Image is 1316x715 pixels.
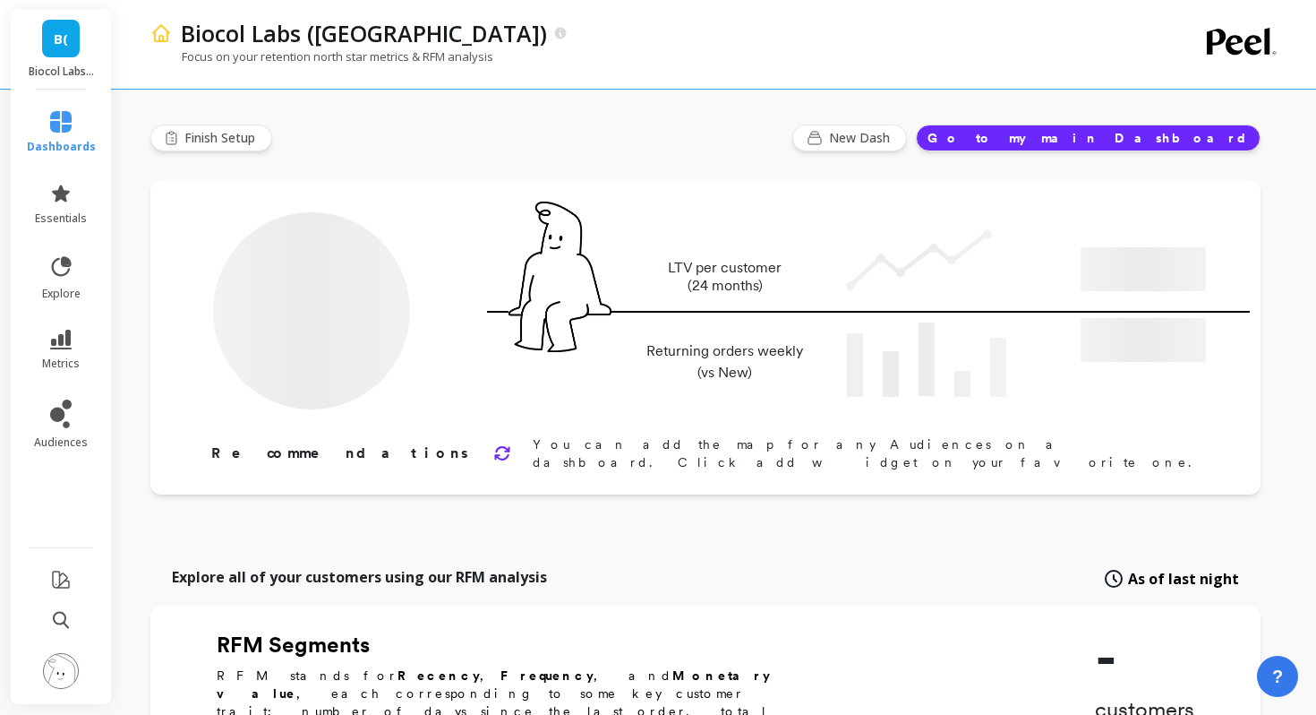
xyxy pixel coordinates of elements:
p: Biocol Labs (US) [181,18,547,48]
span: As of last night [1128,568,1239,590]
span: dashboards [27,140,96,154]
button: Go to my main Dashboard [916,125,1260,151]
p: Focus on your retention north star metrics & RFM analysis [150,48,493,65]
span: New Dash [829,129,895,147]
img: header icon [150,22,172,44]
p: LTV per customer (24 months) [641,259,808,295]
p: Returning orders weekly (vs New) [641,340,808,383]
p: Explore all of your customers using our RFM analysis [172,566,547,588]
span: essentials [35,211,87,226]
b: Frequency [500,668,594,683]
button: ? [1257,656,1298,697]
span: Finish Setup [184,129,261,147]
h2: RFM Segments [217,631,825,659]
p: Recommendations [211,443,472,464]
span: ? [1272,664,1283,689]
p: - [1095,631,1194,685]
span: B( [54,29,68,49]
span: audiences [34,435,88,450]
b: Recency [397,668,480,683]
span: metrics [42,357,80,371]
p: Biocol Labs (US) [29,65,94,79]
button: New Dash [792,125,907,151]
p: You can add the map for any Audiences on a dashboard. Click add widget on your favorite one. [533,435,1203,471]
button: Finish Setup [150,125,272,151]
span: explore [42,287,81,301]
img: profile picture [43,653,79,689]
img: pal seatted on line [508,202,611,352]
